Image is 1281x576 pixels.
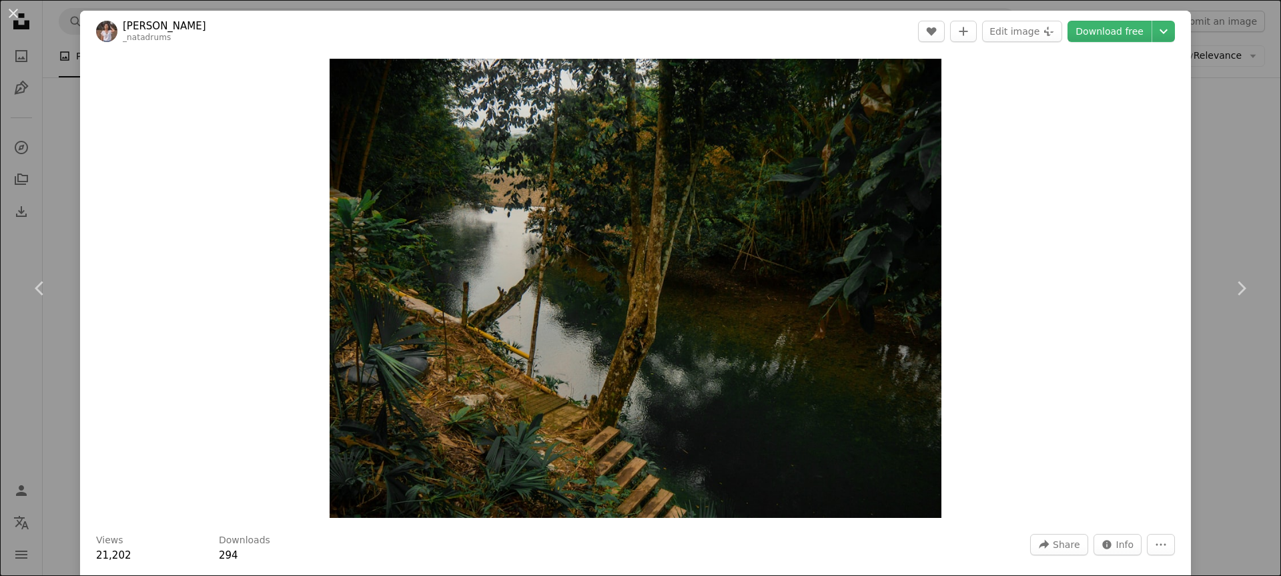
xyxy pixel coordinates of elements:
[96,534,123,547] h3: Views
[330,59,941,518] button: Zoom in on this image
[918,21,945,42] button: Like
[219,534,270,547] h3: Downloads
[123,33,171,42] a: _natadrums
[1094,534,1142,555] button: Stats about this image
[123,19,206,33] a: [PERSON_NAME]
[1152,21,1175,42] button: Choose download size
[1147,534,1175,555] button: More Actions
[1053,535,1080,555] span: Share
[982,21,1062,42] button: Edit image
[1030,534,1088,555] button: Share this image
[219,549,238,561] span: 294
[330,59,941,518] img: river surrounded by green trees
[1116,535,1134,555] span: Info
[1067,21,1152,42] a: Download free
[950,21,977,42] button: Add to Collection
[96,21,117,42] img: Go to Natalia Pedraza's profile
[1201,224,1281,352] a: Next
[96,549,131,561] span: 21,202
